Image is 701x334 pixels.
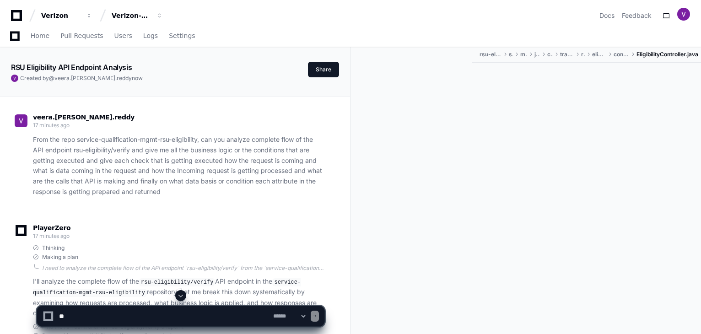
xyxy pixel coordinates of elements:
span: Making a plan [42,253,78,261]
span: main [520,51,527,58]
span: Pull Requests [60,33,103,38]
button: Verizon-Clarify-Service-Qualifications [108,7,167,24]
div: Verizon [41,11,81,20]
img: ACg8ocIPcjzHIqFHb8K5NXwoMMYNW14ay_Q_j4qgYlRL-V6NWdrq2A=s96-c [677,8,690,21]
a: Docs [599,11,615,20]
a: Pull Requests [60,26,103,47]
span: 17 minutes ago [33,122,70,129]
iframe: Open customer support [672,304,696,329]
span: eligibility [592,51,606,58]
a: Users [114,26,132,47]
span: EligibilityController.java [636,51,698,58]
span: PlayerZero [33,225,70,231]
button: Feedback [622,11,652,20]
p: I'll analyze the complete flow of the API endpoint in the repository. Let me break this down syst... [33,276,324,319]
img: ACg8ocIPcjzHIqFHb8K5NXwoMMYNW14ay_Q_j4qgYlRL-V6NWdrq2A=s96-c [11,75,18,82]
span: Home [31,33,49,38]
span: tracfone [560,51,574,58]
span: Users [114,33,132,38]
a: Home [31,26,49,47]
button: Share [308,62,339,77]
span: 17 minutes ago [33,232,70,239]
span: Logs [143,33,158,38]
span: veera.[PERSON_NAME].reddy [33,113,135,121]
span: rsu [581,51,585,58]
button: Verizon [38,7,96,24]
span: controller [614,51,629,58]
span: src [509,51,513,58]
span: rsu-eligibility [480,51,501,58]
span: Created by [20,75,143,82]
code: rsu-eligibility/verify [139,278,215,286]
div: Verizon-Clarify-Service-Qualifications [112,11,151,20]
span: now [132,75,143,81]
span: com [547,51,553,58]
div: I need to analyze the complete flow of the API endpoint `rsu-eligibility/verify` from the `servic... [42,264,324,272]
span: java [534,51,540,58]
p: From the repo service-qualification-mgmt-rsu-eligibility, can you analyze complete flow of the AP... [33,135,324,197]
span: veera.[PERSON_NAME].reddy [54,75,132,81]
span: @ [49,75,54,81]
span: Settings [169,33,195,38]
img: ACg8ocIPcjzHIqFHb8K5NXwoMMYNW14ay_Q_j4qgYlRL-V6NWdrq2A=s96-c [15,114,27,127]
a: Logs [143,26,158,47]
app-text-character-animate: RSU Eligibility API Endpoint Analysis [11,63,132,72]
span: Thinking [42,244,65,252]
a: Settings [169,26,195,47]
